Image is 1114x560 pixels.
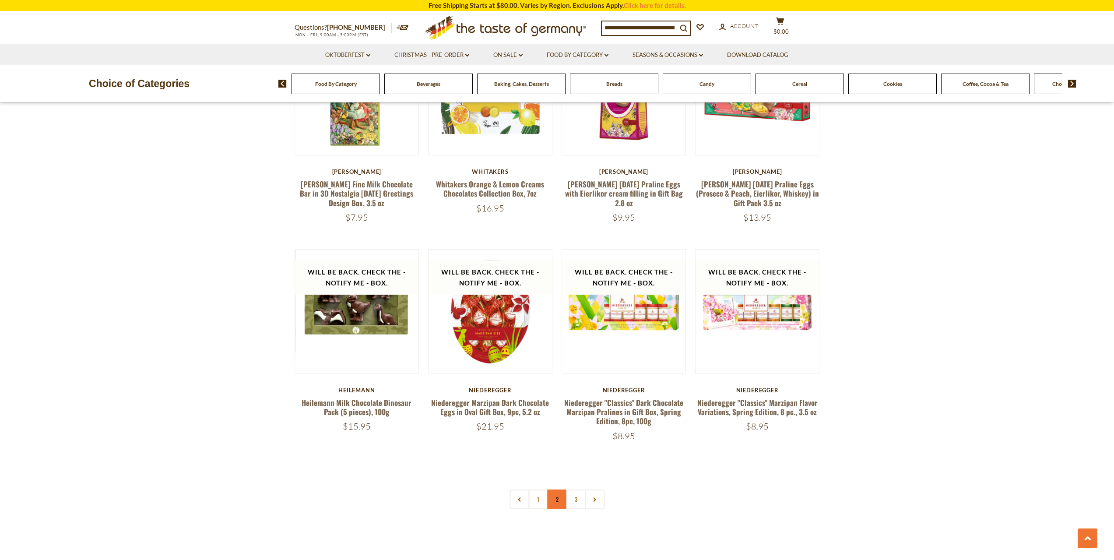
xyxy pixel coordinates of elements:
a: Niederegger Marzipan Dark Chocolate Eggs in Oval Gift Box, 9pc, 5.2 oz [431,397,549,417]
a: Account [719,21,758,31]
img: previous arrow [278,80,287,88]
a: Food By Category [547,50,608,60]
a: Coffee, Cocoa & Tea [963,81,1009,87]
a: Seasons & Occasions [633,50,703,60]
span: $16.95 [476,203,504,214]
a: Oktoberfest [325,50,370,60]
button: $0.00 [767,17,794,39]
div: Niederegger [562,387,686,394]
a: Cookies [883,81,902,87]
a: Breads [606,81,622,87]
a: Download Catalog [727,50,788,60]
a: [PERSON_NAME] [DATE] Praline Eggs (Proseco & Peach, Eierlikor, Whiskey) in Gift Pack 3.5 oz [696,179,819,208]
span: $7.95 [345,212,368,223]
a: Heilemann Milk Chocolate Dinosaur Pack (5 pieces), 100g [302,397,411,417]
a: 2 [547,490,567,509]
div: Heilemann [295,387,419,394]
div: [PERSON_NAME] [562,168,686,175]
a: Christmas - PRE-ORDER [394,50,469,60]
a: Niederegger "Classics" Marzipan Flavor Variations, Spring Edition, 8 pc., 3.5 oz [697,397,818,417]
img: Niederegger Marzipan Dark Chocolate Eggs in Oval Gift Box, 9pc, 5.2 oz [429,250,552,373]
a: [PERSON_NAME] [DATE] Praline Eggs with Eierlikor cream filling in Gift Bag 2.8 oz [565,179,683,208]
div: [PERSON_NAME] [295,168,419,175]
a: 1 [528,490,548,509]
div: Niederegger [428,387,553,394]
img: Heilemann Milk Chocolate Dinosaur Pack (5 pieces), 100g [295,250,419,352]
img: next arrow [1068,80,1076,88]
span: Account [730,22,758,29]
a: On Sale [493,50,523,60]
a: Beverages [417,81,440,87]
span: $8.95 [746,421,769,432]
div: Niederegger [695,387,820,394]
span: $0.00 [773,28,789,35]
a: [PHONE_NUMBER] [327,23,385,31]
img: Niederegger "Classics" Dark Chocolate Marzipan Pralines in Gift Box, Spring Edition, 8pc, 100g [562,250,686,373]
span: $21.95 [476,421,504,432]
span: $13.95 [743,212,771,223]
span: $15.95 [343,421,371,432]
p: Questions? [295,22,392,33]
a: Cereal [792,81,807,87]
a: Food By Category [315,81,357,87]
a: [PERSON_NAME] Fine Milk Chocolate Bar in 3D Nostalgia [DATE] Greetings Design Box, 3.5 oz [300,179,413,208]
a: 3 [566,490,586,509]
span: MON - FRI, 9:00AM - 5:00PM (EST) [295,32,369,37]
div: [PERSON_NAME] [695,168,820,175]
a: Niederegger "Classics" Dark Chocolate Marzipan Pralines in Gift Box, Spring Edition, 8pc, 100g [564,397,683,427]
a: Candy [699,81,714,87]
a: Click here for details. [624,1,686,9]
div: Whitakers [428,168,553,175]
span: $8.95 [612,430,635,441]
a: Baking, Cakes, Desserts [494,81,549,87]
a: Whitakers Orange & Lemon Creams Chocolates Collection Box, 7oz [436,179,544,199]
span: $9.95 [612,212,635,223]
a: Chocolate & Marzipan [1052,81,1104,87]
img: Niederegger "Classics" Marzipan Flavor Variations, Spring Edition, 8 pc., 3.5 oz [696,250,819,373]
